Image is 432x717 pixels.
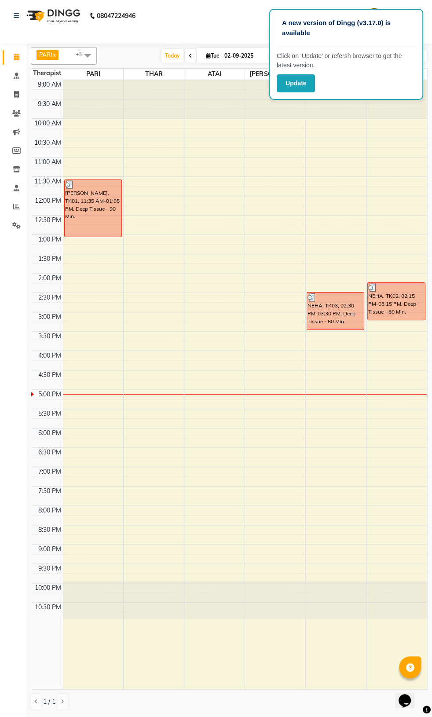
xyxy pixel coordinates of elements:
div: 3:30 PM [37,332,63,341]
div: 2:30 PM [37,293,63,302]
div: [PERSON_NAME], TK01, 11:35 AM-01:05 PM, Deep Tissue - 90 Min. [65,180,121,237]
div: 11:00 AM [33,157,63,167]
div: 10:00 AM [33,119,63,128]
p: A new version of Dingg (v3.17.0) is available [282,18,410,38]
div: NEHA, TK03, 02:30 PM-03:30 PM, Deep Tissue - 60 Min. [307,293,364,329]
div: 12:30 PM [33,216,63,225]
div: 3:00 PM [37,312,63,322]
div: 8:30 PM [37,525,63,534]
span: PARI [63,69,124,80]
div: 8:00 PM [37,506,63,515]
input: 2025-09-02 [222,49,266,62]
span: THAR [124,69,184,80]
div: 1:30 PM [37,254,63,263]
div: 7:00 PM [37,467,63,476]
div: 6:00 PM [37,428,63,438]
button: Update [277,74,315,92]
div: NEHA, TK02, 02:15 PM-03:15 PM, Deep Tissue - 60 Min. [368,283,425,320]
div: Therapist [31,69,63,78]
span: Today [161,49,183,62]
div: 9:30 AM [36,99,63,109]
div: 9:00 AM [36,80,63,89]
div: 2:00 PM [37,274,63,283]
b: 08047224946 [97,4,135,28]
div: 5:00 PM [37,390,63,399]
div: 10:30 AM [33,138,63,147]
div: 7:30 PM [37,487,63,496]
div: 10:00 PM [33,583,63,593]
span: PARI [39,51,52,58]
a: x [52,51,56,58]
div: 4:30 PM [37,370,63,380]
span: Tue [204,52,222,59]
iframe: chat widget [395,682,423,708]
div: 9:00 PM [37,545,63,554]
img: Frontdesk [366,8,382,23]
span: +5 [76,51,89,58]
span: 1 / 1 [43,697,55,706]
p: Click on ‘Update’ or refersh browser to get the latest version. [277,51,416,70]
div: 10:30 PM [33,603,63,612]
div: 5:30 PM [37,409,63,418]
div: 9:30 PM [37,564,63,573]
div: 12:00 PM [33,196,63,205]
div: 1:00 PM [37,235,63,244]
span: ATAI [184,69,245,80]
div: 4:00 PM [37,351,63,360]
div: 11:30 AM [33,177,63,186]
div: 6:30 PM [37,448,63,457]
span: [PERSON_NAME] [245,69,305,80]
img: logo [22,4,83,28]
